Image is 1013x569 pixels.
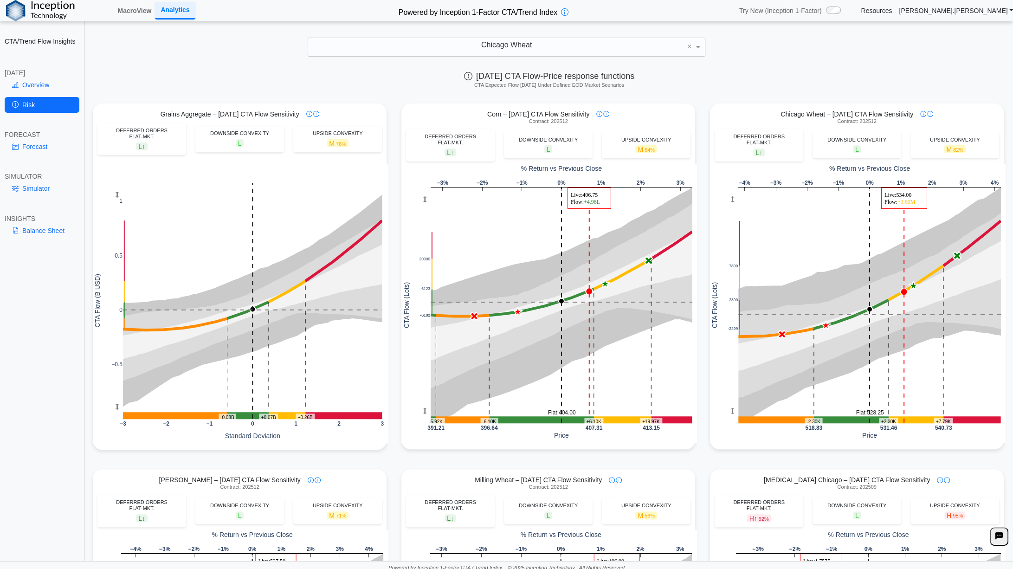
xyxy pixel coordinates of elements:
[944,511,965,519] span: H
[445,149,456,156] span: L
[327,139,348,147] span: M
[298,130,377,136] div: UPSIDE CONVEXITY
[161,110,299,118] span: Grains Aggregate – [DATE] CTA Flow Sensitivity
[719,499,799,511] div: DEFERRED ORDERS FLAT-MKT.
[5,181,79,196] a: Simulator
[687,42,692,51] span: ×
[739,6,822,15] span: Try New (Inception 1-Factor)
[5,139,79,155] a: Forecast
[529,118,568,124] span: Contract: 202512
[927,111,933,117] img: plus-icon.svg
[298,503,377,509] div: UPSIDE CONVEXITY
[5,77,79,93] a: Overview
[464,71,634,81] span: [DATE] CTA Flow-Price response functions
[607,503,686,509] div: UPSIDE CONVEXITY
[136,514,148,522] span: L
[5,97,79,113] a: Risk
[645,513,655,518] span: 56%
[5,37,79,45] h2: CTA/Trend Flow Insights
[544,145,553,153] span: L
[336,141,346,147] span: 78%
[953,147,963,153] span: 82%
[603,111,609,117] img: plus-icon.svg
[753,149,765,156] span: L
[142,515,145,522] span: ↓
[200,130,279,136] div: DOWNSIDE CONVEXITY
[102,128,181,140] div: DEFERRED ORDERS FLAT-MKT.
[781,110,913,118] span: Chicago Wheat – [DATE] CTA Flow Sensitivity
[609,477,615,483] img: info-icon.svg
[5,69,79,77] div: [DATE]
[5,172,79,181] div: SIMULATOR
[411,134,490,146] div: DEFERRED ORDERS FLAT-MKT.
[509,137,588,143] div: DOWNSIDE CONVEXITY
[220,484,259,490] span: Contract: 202512
[5,214,79,223] div: INSIGHTS
[136,142,148,150] span: L
[544,511,553,519] span: L
[481,41,532,49] span: Chicago Wheat
[315,477,321,483] img: plus-icon.svg
[944,145,966,153] span: M
[607,137,686,143] div: UPSIDE CONVEXITY
[155,2,195,19] a: Analytics
[754,515,757,522] span: ↑
[306,111,312,117] img: info-icon.svg
[837,118,876,124] span: Contract: 202512
[159,476,301,484] span: [PERSON_NAME] – [DATE] CTA Flow Sensitivity
[395,4,561,18] h2: Powered by Inception 1-Factor CTA/Trend Index
[685,38,693,56] span: Clear value
[200,503,279,509] div: DOWNSIDE CONVEXITY
[236,511,244,519] span: L
[313,111,319,117] img: plus-icon.svg
[616,477,622,483] img: plus-icon.svg
[747,514,771,522] span: H
[759,149,762,156] span: ↑
[953,513,963,518] span: 98%
[5,130,79,139] div: FORECAST
[861,6,892,15] a: Resources
[899,6,1013,15] a: [PERSON_NAME].[PERSON_NAME]
[487,110,589,118] span: Corn – [DATE] CTA Flow Sensitivity
[102,499,181,511] div: DEFERRED ORDERS FLAT-MKT.
[475,476,602,484] span: Milling Wheat – [DATE] CTA Flow Sensitivity
[920,111,926,117] img: info-icon.svg
[142,142,145,150] span: ↑
[817,137,897,143] div: DOWNSIDE CONVEXITY
[308,477,314,483] img: info-icon.svg
[336,513,346,518] span: 71%
[90,82,1008,88] h5: CTA Expected Flow [DATE] Under Defined EOD Market Scenarios
[944,477,950,483] img: plus-icon.svg
[451,515,454,522] span: ↓
[5,223,79,239] a: Balance Sheet
[114,3,155,19] a: MacroView
[719,134,799,146] div: DEFERRED ORDERS FLAT-MKT.
[529,484,568,490] span: Contract: 202512
[645,147,655,153] span: 64%
[635,145,657,153] span: M
[915,503,994,509] div: UPSIDE CONVEXITY
[764,476,930,484] span: [MEDICAL_DATA] Chicago – [DATE] CTA Flow Sensitivity
[937,477,943,483] img: info-icon.svg
[915,137,994,143] div: UPSIDE CONVEXITY
[837,484,876,490] span: Contract: 202509
[635,511,657,519] span: M
[509,503,588,509] div: DOWNSIDE CONVEXITY
[236,139,244,147] span: L
[451,149,454,156] span: ↑
[853,511,861,519] span: L
[817,503,897,509] div: DOWNSIDE CONVEXITY
[853,145,861,153] span: L
[596,111,602,117] img: info-icon.svg
[759,516,769,522] span: 92%
[445,514,456,522] span: L
[411,499,490,511] div: DEFERRED ORDERS FLAT-MKT.
[327,511,348,519] span: M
